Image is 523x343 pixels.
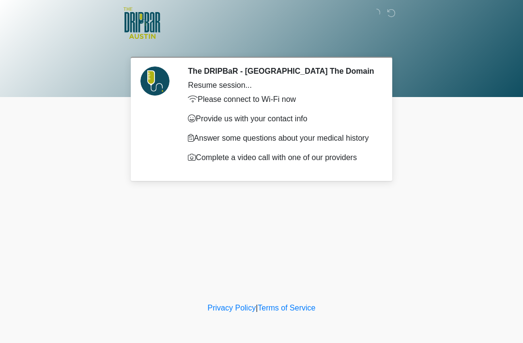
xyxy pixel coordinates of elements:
[140,66,169,96] img: Agent Avatar
[188,80,375,91] div: Resume session...
[188,113,375,125] p: Provide us with your contact info
[208,304,256,312] a: Privacy Policy
[258,304,315,312] a: Terms of Service
[188,132,375,144] p: Answer some questions about your medical history
[256,304,258,312] a: |
[123,7,160,39] img: The DRIPBaR - Austin The Domain Logo
[188,152,375,163] p: Complete a video call with one of our providers
[188,66,375,76] h2: The DRIPBaR - [GEOGRAPHIC_DATA] The Domain
[188,94,375,105] p: Please connect to Wi-Fi now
